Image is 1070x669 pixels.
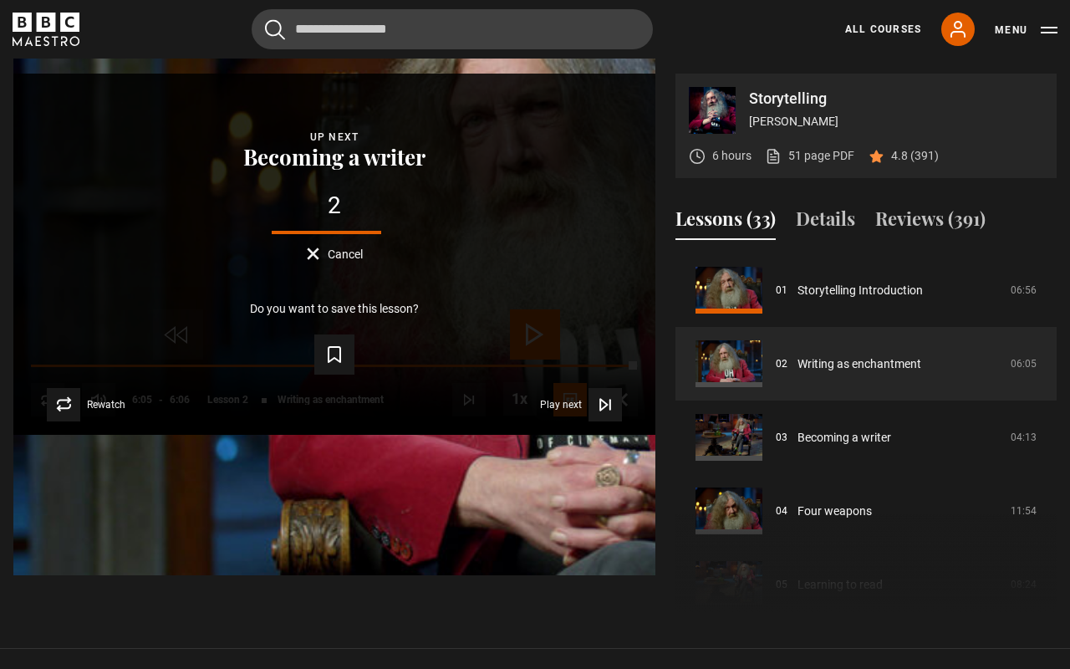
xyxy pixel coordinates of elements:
a: Becoming a writer [797,429,891,447]
p: 4.8 (391) [891,147,939,165]
button: Lessons (33) [675,205,776,240]
div: Up next [40,129,629,146]
a: Four weapons [797,503,872,520]
button: Play next [540,388,622,421]
a: 51 page PDF [765,147,854,165]
a: Writing as enchantment [797,355,921,373]
button: Rewatch [47,388,125,421]
span: Rewatch [87,400,125,410]
a: Storytelling Introduction [797,282,923,299]
p: 6 hours [712,147,752,165]
button: Cancel [307,248,363,260]
div: 2 [40,194,629,217]
button: Submit the search query [265,19,285,40]
button: Toggle navigation [995,22,1057,38]
button: Reviews (391) [875,205,986,240]
input: Search [252,9,653,49]
p: Storytelling [749,91,1043,106]
p: [PERSON_NAME] [749,113,1043,130]
span: Cancel [328,248,363,260]
button: Details [796,205,855,240]
p: Do you want to save this lesson? [250,303,419,314]
video-js: Video Player [13,74,655,435]
a: All Courses [845,22,921,37]
svg: BBC Maestro [13,13,79,46]
button: Becoming a writer [238,146,431,169]
span: Play next [540,400,582,410]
